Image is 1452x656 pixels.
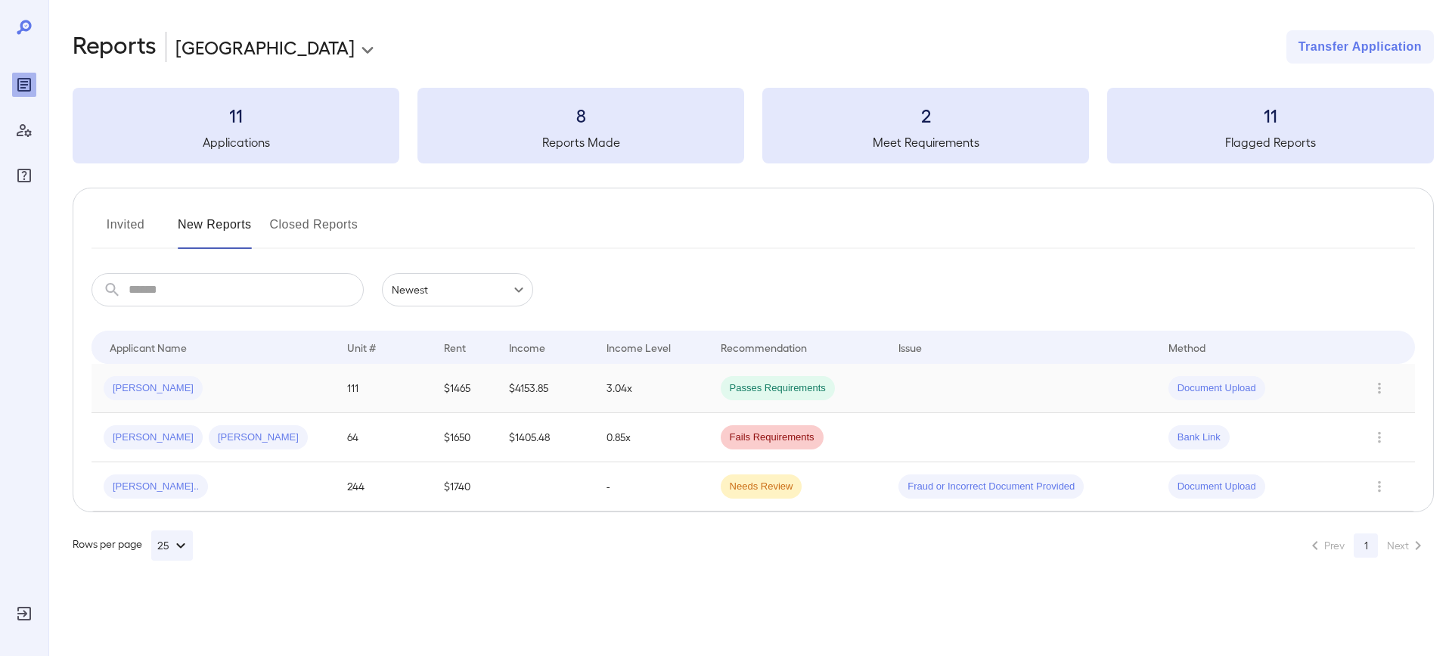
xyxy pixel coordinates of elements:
[432,413,497,462] td: $1650
[110,338,187,356] div: Applicant Name
[1286,30,1434,64] button: Transfer Application
[1168,381,1265,396] span: Document Upload
[1367,474,1391,499] button: Row Actions
[1107,103,1434,127] h3: 11
[175,35,355,59] p: [GEOGRAPHIC_DATA]
[12,73,36,97] div: Reports
[73,530,193,561] div: Rows per page
[497,364,594,413] td: $4153.85
[444,338,468,356] div: Rent
[762,133,1089,151] h5: Meet Requirements
[178,213,252,249] button: New Reports
[898,480,1084,494] span: Fraud or Incorrect Document Provided
[73,30,157,64] h2: Reports
[12,163,36,188] div: FAQ
[1367,376,1391,400] button: Row Actions
[151,530,193,561] button: 25
[347,338,376,356] div: Unit #
[417,133,744,151] h5: Reports Made
[594,364,709,413] td: 3.04x
[1354,533,1378,558] button: page 1
[335,364,433,413] td: 111
[721,338,807,356] div: Recommendation
[382,273,533,306] div: Newest
[209,431,308,445] span: [PERSON_NAME]
[104,381,203,396] span: [PERSON_NAME]
[104,480,208,494] span: [PERSON_NAME]..
[432,462,497,511] td: $1740
[335,413,433,462] td: 64
[12,118,36,142] div: Manage Users
[1299,533,1434,558] nav: pagination navigation
[104,431,203,445] span: [PERSON_NAME]
[73,103,399,127] h3: 11
[1107,133,1434,151] h5: Flagged Reports
[721,480,802,494] span: Needs Review
[92,213,160,249] button: Invited
[73,133,399,151] h5: Applications
[721,431,824,445] span: Fails Requirements
[335,462,433,511] td: 244
[12,602,36,626] div: Log Out
[417,103,744,127] h3: 8
[497,413,594,462] td: $1405.48
[721,381,835,396] span: Passes Requirements
[762,103,1089,127] h3: 2
[432,364,497,413] td: $1465
[607,338,671,356] div: Income Level
[1168,431,1230,445] span: Bank Link
[1168,480,1265,494] span: Document Upload
[1367,425,1391,449] button: Row Actions
[594,462,709,511] td: -
[898,338,923,356] div: Issue
[594,413,709,462] td: 0.85x
[1168,338,1205,356] div: Method
[509,338,545,356] div: Income
[73,88,1434,163] summary: 11Applications8Reports Made2Meet Requirements11Flagged Reports
[270,213,358,249] button: Closed Reports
